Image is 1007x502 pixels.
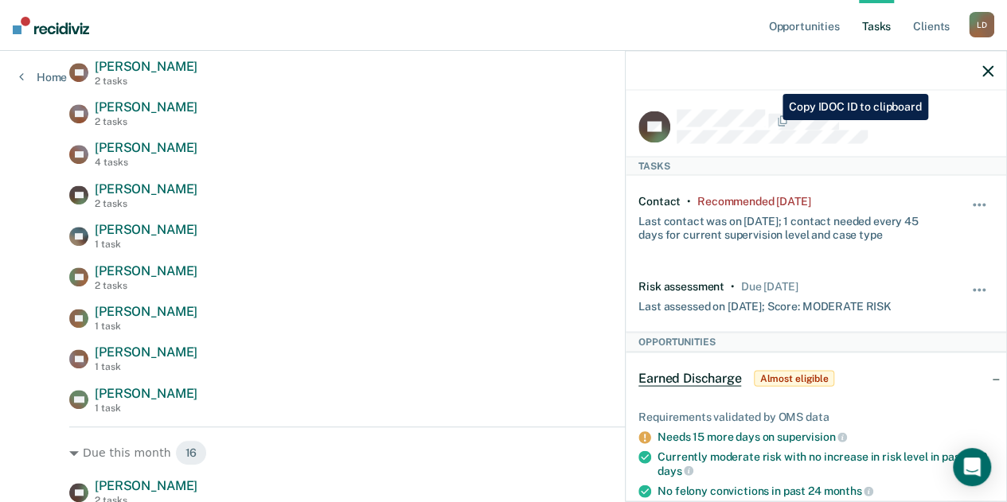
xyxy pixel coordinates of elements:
div: Open Intercom Messenger [953,448,991,486]
div: Due this month [69,440,938,465]
div: Recommended 11 days ago [697,195,810,208]
div: 2 tasks [95,76,197,87]
span: months [823,484,873,497]
div: Tasks [626,157,1006,176]
span: [PERSON_NAME] [95,59,197,74]
div: Currently moderate risk with no increase in risk level in past 360 [658,450,993,477]
span: [PERSON_NAME] [95,222,197,237]
span: 16 [175,440,208,465]
span: [PERSON_NAME] [95,304,197,319]
div: Contact [638,195,681,208]
span: [PERSON_NAME] [95,344,197,360]
div: Last contact was on [DATE]; 1 contact needed every 45 days for current supervision level and case... [638,208,935,242]
span: Earned Discharge [638,370,741,386]
div: Last assessed on [DATE]; Score: MODERATE RISK [638,293,892,313]
div: Earned DischargeAlmost eligible [626,352,1006,403]
div: L D [969,12,994,37]
div: 2 tasks [95,116,197,127]
div: • [731,279,735,293]
div: 2 tasks [95,198,197,209]
span: days [658,464,693,477]
span: [PERSON_NAME] [95,140,197,155]
span: [PERSON_NAME] [95,99,197,115]
div: 1 task [95,403,197,414]
div: Due in 3 days [741,279,798,293]
span: [PERSON_NAME] [95,181,197,197]
div: Opportunities [626,333,1006,352]
div: Needs 15 more days on supervision [658,430,993,444]
span: [PERSON_NAME] [95,478,197,493]
div: 1 task [95,321,197,332]
div: 2 tasks [95,280,197,291]
div: • [687,195,691,208]
span: [PERSON_NAME] [95,386,197,401]
span: [PERSON_NAME] [95,263,197,278]
div: No felony convictions in past 24 [658,484,993,498]
img: Recidiviz [13,17,89,34]
div: Requirements validated by OMS data [638,410,993,423]
div: 4 tasks [95,157,197,168]
a: Home [19,70,67,84]
span: Almost eligible [754,370,833,386]
div: 1 task [95,239,197,250]
div: Risk assessment [638,279,724,293]
div: 1 task [95,361,197,372]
